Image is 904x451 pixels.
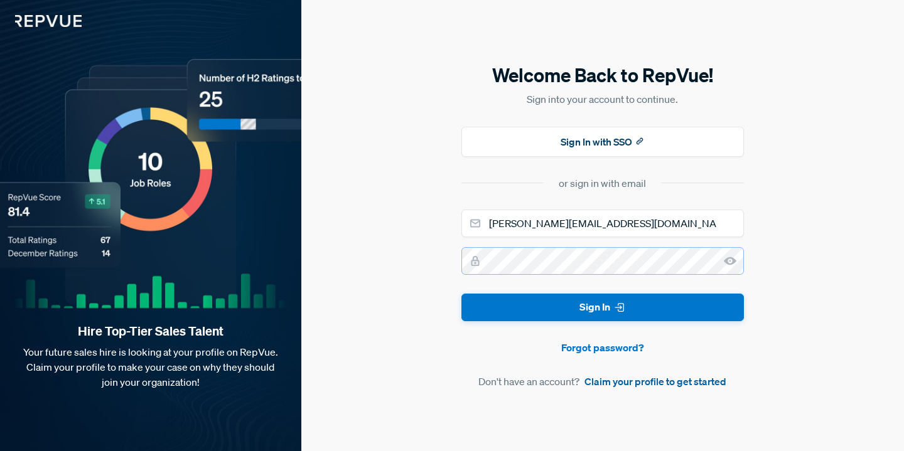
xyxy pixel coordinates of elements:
p: Sign into your account to continue. [461,92,744,107]
article: Don't have an account? [461,374,744,389]
a: Claim your profile to get started [584,374,726,389]
a: Forgot password? [461,340,744,355]
div: or sign in with email [559,176,646,191]
button: Sign In with SSO [461,127,744,157]
p: Your future sales hire is looking at your profile on RepVue. Claim your profile to make your case... [20,344,281,390]
strong: Hire Top-Tier Sales Talent [20,323,281,339]
h5: Welcome Back to RepVue! [461,62,744,88]
input: Email address [461,210,744,237]
button: Sign In [461,294,744,322]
